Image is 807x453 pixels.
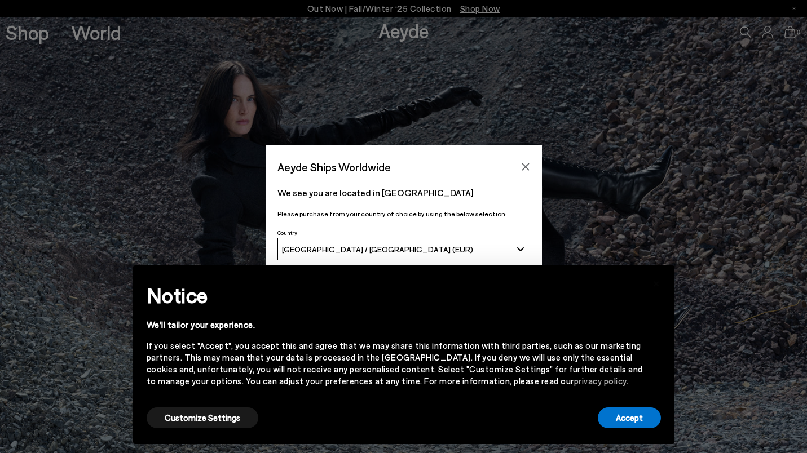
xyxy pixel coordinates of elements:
a: privacy policy [574,376,627,386]
span: × [652,274,660,290]
button: Close this notice [643,269,670,296]
button: Close [517,158,534,175]
span: Country [277,229,297,236]
p: We see you are located in [GEOGRAPHIC_DATA] [277,186,530,199]
span: [GEOGRAPHIC_DATA] / [GEOGRAPHIC_DATA] (EUR) [282,245,473,254]
button: Customize Settings [147,407,258,428]
h2: Notice [147,281,643,310]
button: Accept [598,407,661,428]
div: If you select "Accept", you accept this and agree that we may share this information with third p... [147,340,643,387]
span: Aeyde Ships Worldwide [277,157,391,177]
p: Please purchase from your country of choice by using the below selection: [277,208,530,219]
div: We'll tailor your experience. [147,319,643,331]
